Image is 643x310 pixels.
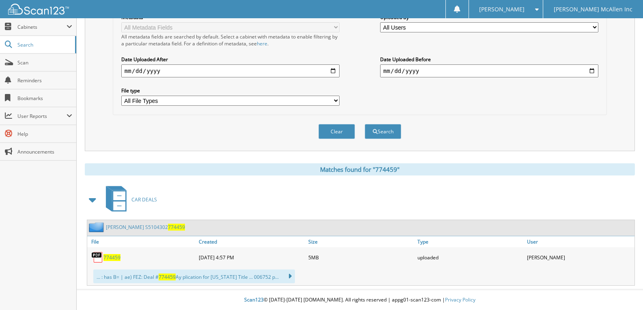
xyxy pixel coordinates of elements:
[85,163,635,175] div: Matches found for "774459"
[89,222,106,232] img: folder2.png
[17,41,71,48] span: Search
[554,7,632,12] span: [PERSON_NAME] McAllen Inc
[93,269,295,283] div: ... : has B= | ae) FEZ: Deal # Ay plication for [US_STATE] Title ... 006752 p...
[101,184,157,216] a: CAR DEALS
[380,56,598,63] label: Date Uploaded Before
[77,290,643,310] div: © [DATE]-[DATE] [DOMAIN_NAME]. All rights reserved | appg01-scan123-com |
[197,249,306,265] div: [DATE] 4:57 PM
[244,296,264,303] span: Scan123
[121,87,340,94] label: File type
[525,236,634,247] a: User
[365,124,401,139] button: Search
[257,40,267,47] a: here
[121,64,340,77] input: start
[106,224,185,231] a: [PERSON_NAME] S5104302774459
[91,251,103,263] img: PDF.png
[306,249,416,265] div: 5MB
[445,296,475,303] a: Privacy Policy
[17,130,72,137] span: Help
[168,224,185,231] span: 774459
[159,274,176,280] span: 774459
[103,254,120,261] a: 774459
[415,249,525,265] div: uploaded
[17,77,72,84] span: Reminders
[602,271,643,310] iframe: Chat Widget
[17,148,72,155] span: Announcements
[121,33,340,47] div: All metadata fields are searched by default. Select a cabinet with metadata to enable filtering b...
[380,64,598,77] input: end
[525,249,634,265] div: [PERSON_NAME]
[17,95,72,102] span: Bookmarks
[8,4,69,15] img: scan123-logo-white.svg
[306,236,416,247] a: Size
[121,56,340,63] label: Date Uploaded After
[87,236,197,247] a: File
[197,236,306,247] a: Created
[415,236,525,247] a: Type
[17,24,67,30] span: Cabinets
[131,196,157,203] span: CAR DEALS
[479,7,525,12] span: [PERSON_NAME]
[17,59,72,66] span: Scan
[318,124,355,139] button: Clear
[17,113,67,120] span: User Reports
